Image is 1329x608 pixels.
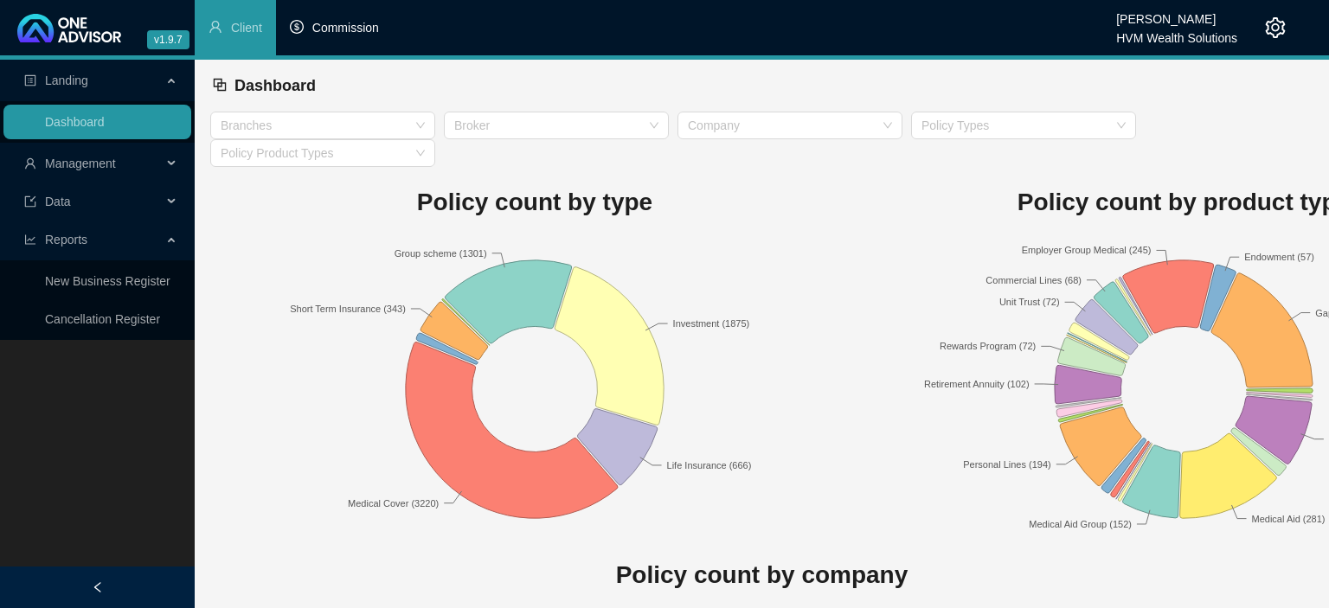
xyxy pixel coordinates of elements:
[290,303,406,313] text: Short Term Insurance (343)
[24,157,36,170] span: user
[45,274,170,288] a: New Business Register
[1022,245,1152,255] text: Employer Group Medical (245)
[312,21,379,35] span: Commission
[24,74,36,86] span: profile
[348,497,439,508] text: Medical Cover (3220)
[999,297,1060,307] text: Unit Trust (72)
[1116,23,1237,42] div: HVM Wealth Solutions
[1265,17,1286,38] span: setting
[17,14,121,42] img: 2df55531c6924b55f21c4cf5d4484680-logo-light.svg
[212,77,228,93] span: block
[24,195,36,208] span: import
[234,77,316,94] span: Dashboard
[667,459,752,470] text: Life Insurance (666)
[210,183,859,221] h1: Policy count by type
[1244,252,1314,262] text: Endowment (57)
[210,556,1313,594] h1: Policy count by company
[395,247,487,258] text: Group scheme (1301)
[673,318,750,329] text: Investment (1875)
[986,274,1082,285] text: Commercial Lines (68)
[24,234,36,246] span: line-chart
[92,581,104,593] span: left
[45,233,87,246] span: Reports
[1252,513,1326,523] text: Medical Aid (281)
[231,21,262,35] span: Client
[45,157,116,170] span: Management
[45,195,71,208] span: Data
[209,20,222,34] span: user
[940,341,1036,351] text: Rewards Program (72)
[1116,4,1237,23] div: [PERSON_NAME]
[45,115,105,129] a: Dashboard
[290,20,304,34] span: dollar
[147,30,189,49] span: v1.9.7
[924,378,1030,388] text: Retirement Annuity (102)
[45,312,160,326] a: Cancellation Register
[963,458,1051,469] text: Personal Lines (194)
[45,74,88,87] span: Landing
[1029,518,1132,528] text: Medical Aid Group (152)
